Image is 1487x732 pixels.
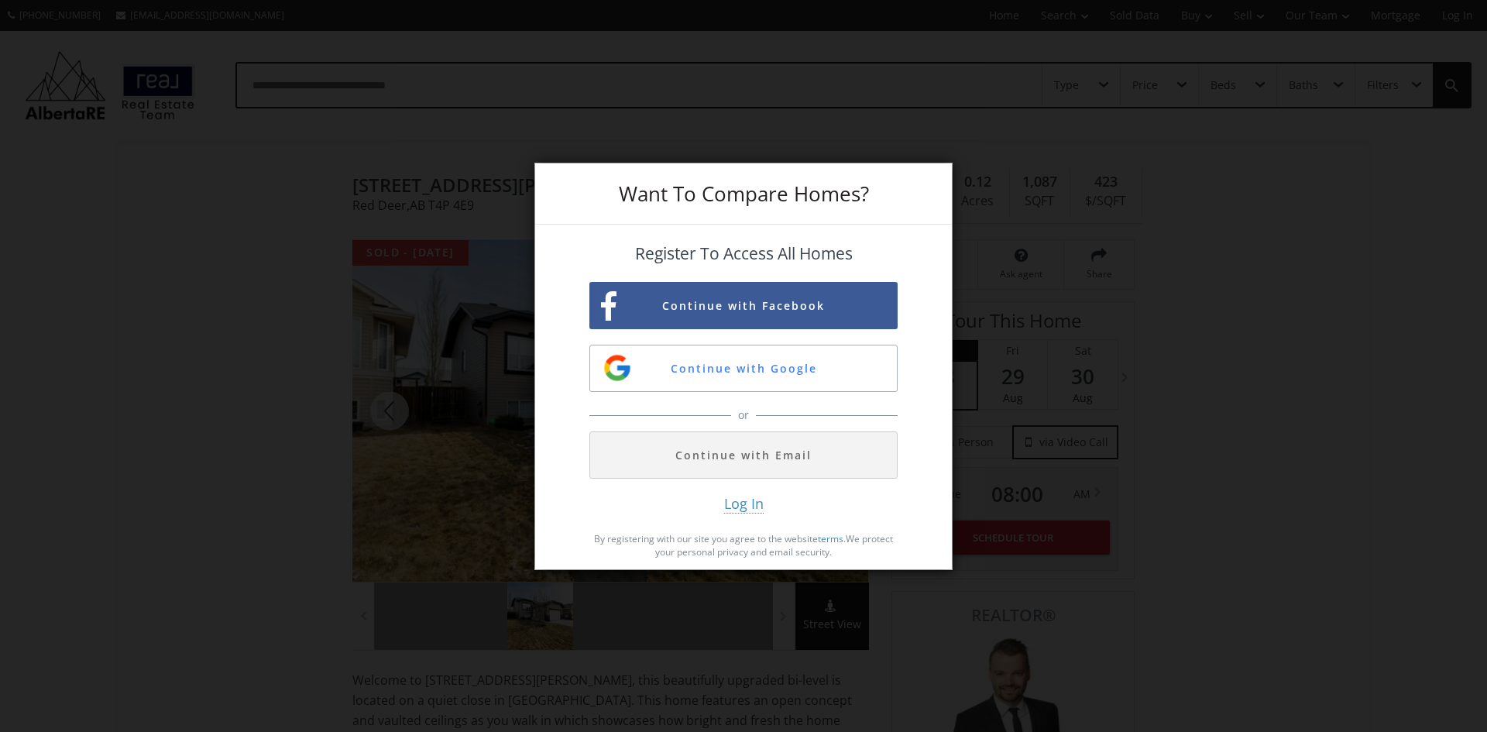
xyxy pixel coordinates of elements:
span: Log In [724,494,764,514]
button: Continue with Facebook [589,282,898,329]
button: Continue with Email [589,431,898,479]
h4: Register To Access All Homes [589,245,898,263]
span: or [734,407,753,423]
button: Continue with Google [589,345,898,392]
a: terms [818,532,843,545]
p: By registering with our site you agree to the website . We protect your personal privacy and emai... [589,532,898,558]
img: google-sign-up [602,352,633,383]
img: facebook-sign-up [601,291,616,321]
h3: Want To Compare Homes? [589,184,898,204]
